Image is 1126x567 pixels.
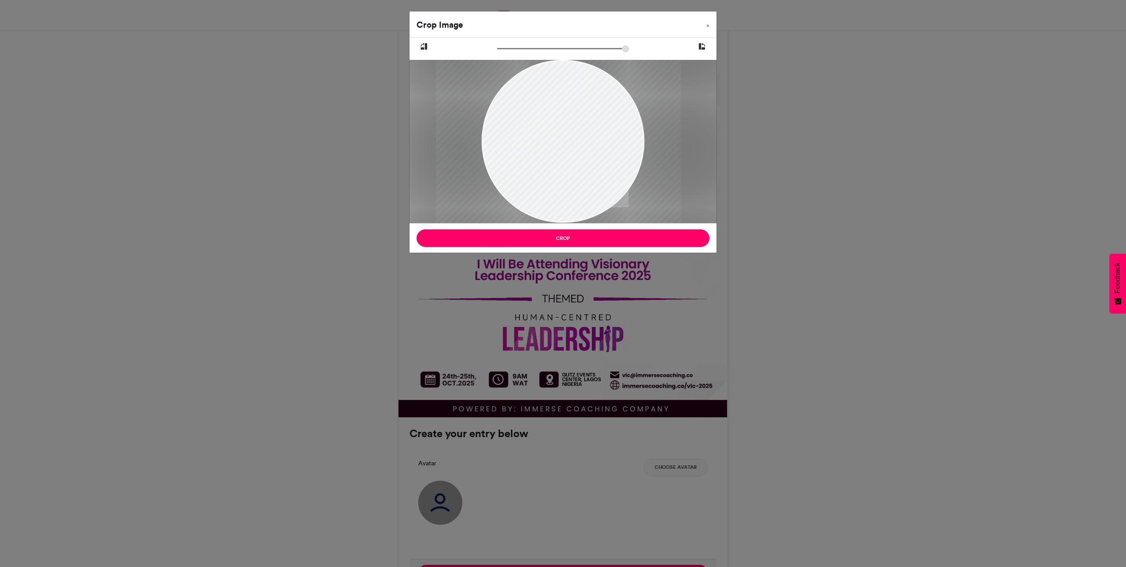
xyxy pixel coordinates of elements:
span: × [706,23,709,28]
button: Feedback - Show survey [1109,254,1126,313]
span: Feedback [1114,262,1122,293]
h4: Crop Image [417,18,463,31]
button: Close [699,11,717,36]
button: Crop [417,229,709,247]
